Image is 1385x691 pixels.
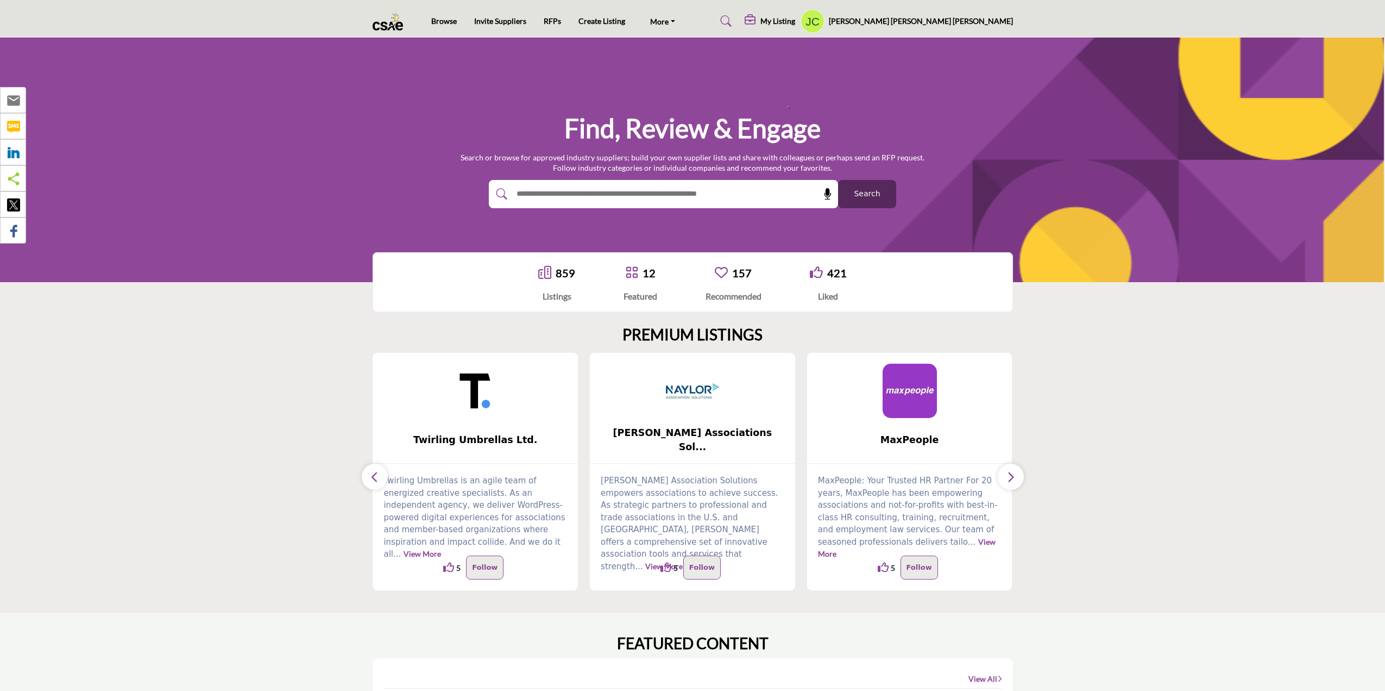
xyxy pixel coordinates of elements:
span: [PERSON_NAME] Associations Sol... [606,426,779,455]
a: Go to Recommended [715,266,728,281]
a: RFPs [544,16,561,26]
h2: PREMIUM LISTINGS [622,326,763,344]
b: Twirling Umbrellas Ltd. [389,426,562,455]
a: View All [968,674,1002,684]
a: View More [818,537,996,559]
h5: My Listing [760,16,795,26]
a: 12 [643,266,656,279]
span: Search [854,188,880,200]
span: ... [968,537,975,547]
a: 859 [556,266,575,279]
button: Follow [683,556,721,580]
h2: FEATURED CONTENT [617,634,769,653]
a: MaxPeople [807,426,1012,455]
button: Follow [901,556,938,580]
span: ... [635,562,643,571]
span: MaxPeople [823,433,996,447]
a: Create Listing [578,16,625,26]
div: Listings [538,290,575,303]
span: Twirling Umbrellas Ltd. [389,433,562,447]
button: Show hide supplier dropdown [801,9,824,33]
a: More [643,14,683,29]
img: Site Logo [373,13,409,30]
span: 5 [673,562,678,574]
h5: [PERSON_NAME] [PERSON_NAME] [PERSON_NAME] [829,16,1013,27]
span: ... [393,549,401,559]
p: Twirling Umbrellas is an agile team of energized creative specialists. As an independent agency, ... [383,475,567,561]
a: Twirling Umbrellas Ltd. [373,426,578,455]
a: Invite Suppliers [474,16,526,26]
a: View More [645,562,683,571]
p: Follow [689,561,715,574]
button: Search [838,180,896,208]
a: [PERSON_NAME] Associations Sol... [590,426,795,455]
p: [PERSON_NAME] Association Solutions empowers associations to achieve success. As strategic partne... [601,475,784,572]
img: Naylor Associations Solutions [665,364,720,418]
p: MaxPeople: Your Trusted HR Partner For 20 years, MaxPeople has been empowering associations and n... [818,475,1002,561]
a: View More [404,549,441,558]
img: Twirling Umbrellas Ltd. [448,364,502,418]
a: 421 [827,266,847,279]
a: Go to Featured [625,266,638,281]
a: 157 [732,266,752,279]
a: Search [710,13,739,30]
b: MaxPeople [823,426,996,455]
a: Browse [431,16,457,26]
button: Follow [466,556,503,580]
div: Liked [810,290,847,303]
div: Recommended [706,290,761,303]
div: My Listing [745,15,795,28]
h1: Find, Review & Engage [564,111,821,145]
span: 5 [456,562,461,574]
span: 5 [891,562,895,574]
p: Follow [906,561,932,574]
div: Featured [624,290,657,303]
img: MaxPeople [883,364,937,418]
i: Go to Liked [810,266,823,279]
p: Follow [472,561,498,574]
b: Naylor Associations Solutions [606,426,779,455]
p: Search or browse for approved industry suppliers; build your own supplier lists and share with co... [461,152,924,173]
